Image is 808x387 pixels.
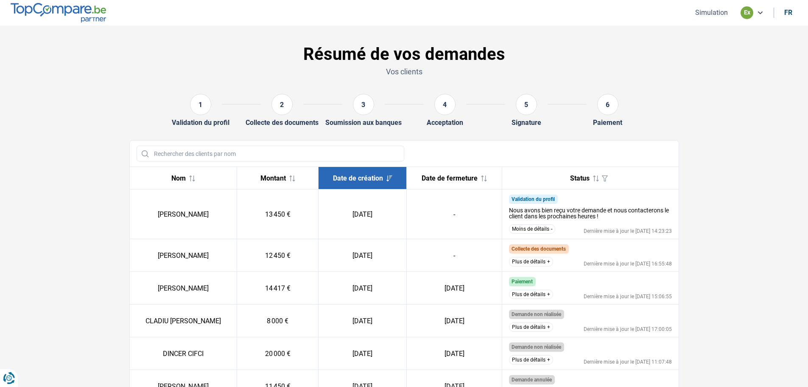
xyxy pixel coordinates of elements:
[407,337,502,370] td: [DATE]
[509,224,555,234] button: Moins de détails
[584,294,672,299] div: Dernière mise à jour le [DATE] 15:06:55
[237,337,319,370] td: 20 000 €
[593,119,622,127] div: Paiement
[325,119,402,127] div: Soumission aux banques
[584,261,672,266] div: Dernière mise à jour le [DATE] 16:55:48
[129,66,679,77] p: Vos clients
[512,196,555,202] span: Validation du profil
[427,119,463,127] div: Acceptation
[407,305,502,337] td: [DATE]
[407,272,502,305] td: [DATE]
[512,246,566,252] span: Collecte des documents
[512,377,552,383] span: Demande annulée
[171,174,186,182] span: Nom
[319,337,407,370] td: [DATE]
[512,311,561,317] span: Demande non réalisée
[570,174,590,182] span: Status
[130,305,237,337] td: CLADIU [PERSON_NAME]
[512,119,541,127] div: Signature
[509,322,553,332] button: Plus de détails
[260,174,286,182] span: Montant
[584,327,672,332] div: Dernière mise à jour le [DATE] 17:00:05
[693,8,730,17] button: Simulation
[509,290,553,299] button: Plus de détails
[190,94,211,115] div: 1
[509,207,672,219] div: Nous avons bien reçu votre demande et nous contacterons le client dans les prochaines heures !
[237,272,319,305] td: 14 417 €
[512,279,533,285] span: Paiement
[271,94,293,115] div: 2
[246,119,319,127] div: Collecte des documents
[319,272,407,305] td: [DATE]
[172,119,229,127] div: Validation du profil
[509,355,553,364] button: Plus de détails
[333,174,383,182] span: Date de création
[741,6,753,19] div: ex
[512,344,561,350] span: Demande non réalisée
[516,94,537,115] div: 5
[130,337,237,370] td: DINCER CIFCI
[407,189,502,239] td: -
[319,239,407,272] td: [DATE]
[584,359,672,364] div: Dernière mise à jour le [DATE] 11:07:48
[422,174,478,182] span: Date de fermeture
[434,94,456,115] div: 4
[237,305,319,337] td: 8 000 €
[784,8,792,17] div: fr
[137,146,404,161] input: Rechercher des clients par nom
[237,239,319,272] td: 12 450 €
[129,44,679,65] h1: Résumé de vos demandes
[237,189,319,239] td: 13 450 €
[319,305,407,337] td: [DATE]
[130,272,237,305] td: [PERSON_NAME]
[597,94,618,115] div: 6
[407,239,502,272] td: -
[130,239,237,272] td: [PERSON_NAME]
[353,94,374,115] div: 3
[584,229,672,234] div: Dernière mise à jour le [DATE] 14:23:23
[11,3,106,22] img: TopCompare.be
[130,189,237,239] td: [PERSON_NAME]
[319,189,407,239] td: [DATE]
[509,257,553,266] button: Plus de détails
